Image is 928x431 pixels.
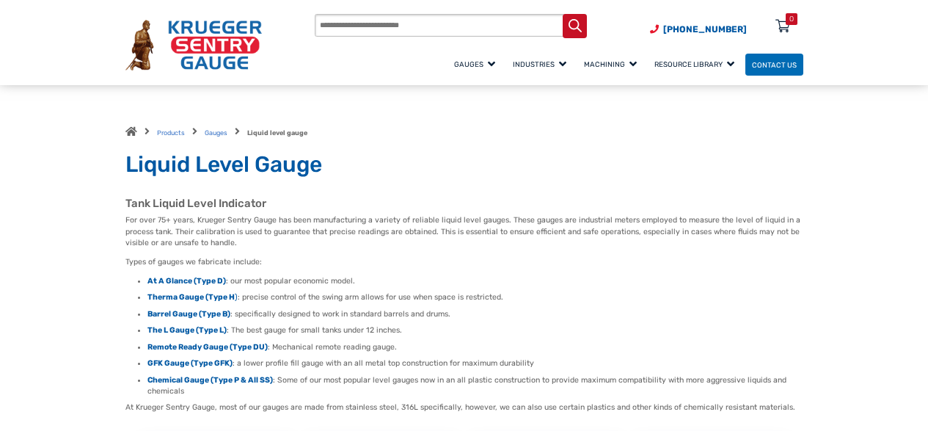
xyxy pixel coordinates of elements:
[654,60,734,68] span: Resource Library
[125,197,803,211] h2: Tank Liquid Level Indicator
[663,24,747,35] span: [PHONE_NUMBER]
[125,402,803,413] p: At Krueger Sentry Gauge, most of our gauges are made from stainless steel, 316L specifically, how...
[205,129,227,137] a: Gauges
[513,60,566,68] span: Industries
[147,375,273,385] a: Chemical Gauge (Type P & All SS)
[125,20,262,70] img: Krueger Sentry Gauge
[147,275,803,286] li: : our most popular economic model.
[147,374,803,396] li: : Some of our most popular level gauges now in an all plastic construction to provide maximum com...
[125,151,803,179] h1: Liquid Level Gauge
[147,292,238,302] a: Therma Gauge (Type H)
[454,60,495,68] span: Gauges
[247,129,307,137] strong: Liquid level gauge
[147,291,803,303] li: : precise control of the swing arm allows for use when space is restricted.
[157,129,185,137] a: Products
[584,60,637,68] span: Machining
[506,51,577,77] a: Industries
[147,325,803,336] li: : The best gauge for small tanks under 12 inches.
[789,13,794,25] div: 0
[147,276,226,286] a: At A Glance (Type D)
[147,342,268,352] a: Remote Ready Gauge (Type DU)
[147,341,803,352] li: : Mechanical remote reading gauge.
[147,308,803,319] li: : specifically designed to work in standard barrels and drums.
[125,256,803,268] p: Types of gauges we fabricate include:
[447,51,506,77] a: Gauges
[745,54,803,76] a: Contact Us
[147,325,227,335] a: The L Gauge (Type L)
[752,60,797,68] span: Contact Us
[147,358,803,369] li: : a lower profile fill gauge with an all metal top construction for maximum durability
[147,358,233,368] a: GFK Gauge (Type GFK)
[650,23,747,36] a: Phone Number (920) 434-8860
[648,51,745,77] a: Resource Library
[125,214,803,249] p: For over 75+ years, Krueger Sentry Gauge has been manufacturing a variety of reliable liquid leve...
[147,309,230,319] a: Barrel Gauge (Type B)
[577,51,648,77] a: Machining
[147,292,235,302] strong: Therma Gauge (Type H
